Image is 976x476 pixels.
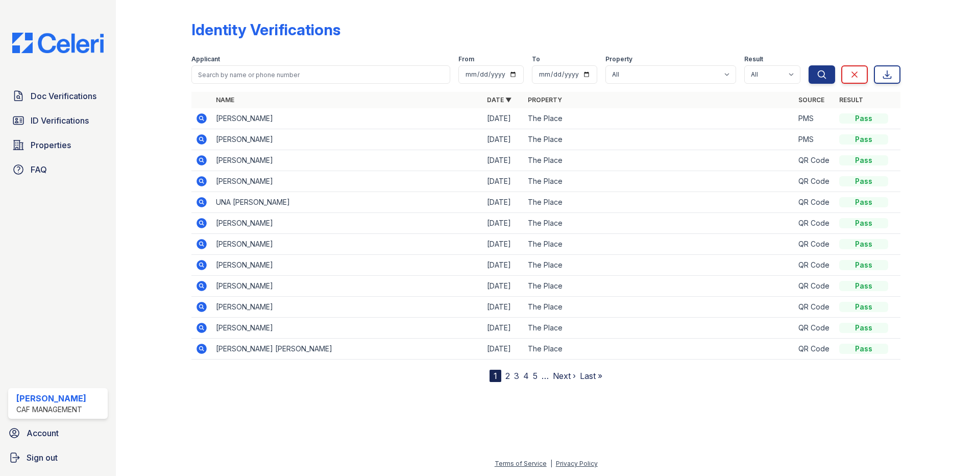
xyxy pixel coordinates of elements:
div: Pass [839,197,888,207]
td: [DATE] [483,192,524,213]
div: [PERSON_NAME] [16,392,86,404]
td: [PERSON_NAME] [212,318,483,339]
a: Last » [580,371,602,381]
div: Pass [839,155,888,165]
a: 4 [523,371,529,381]
td: [PERSON_NAME] [212,213,483,234]
span: Properties [31,139,71,151]
td: The Place [524,150,795,171]
span: … [542,370,549,382]
div: Pass [839,113,888,124]
a: Result [839,96,863,104]
td: QR Code [794,297,835,318]
div: CAF Management [16,404,86,415]
td: PMS [794,108,835,129]
a: Account [4,423,112,443]
label: To [532,55,540,63]
td: The Place [524,234,795,255]
a: Properties [8,135,108,155]
td: [PERSON_NAME] [212,129,483,150]
td: QR Code [794,192,835,213]
td: [DATE] [483,318,524,339]
td: The Place [524,192,795,213]
td: The Place [524,171,795,192]
td: The Place [524,213,795,234]
a: ID Verifications [8,110,108,131]
td: QR Code [794,213,835,234]
div: Pass [839,218,888,228]
a: Date ▼ [487,96,511,104]
a: Next › [553,371,576,381]
td: QR Code [794,150,835,171]
div: | [550,460,552,467]
span: FAQ [31,163,47,176]
div: Pass [839,134,888,145]
td: [PERSON_NAME] [212,234,483,255]
td: QR Code [794,339,835,360]
td: [DATE] [483,276,524,297]
div: Pass [839,281,888,291]
td: [DATE] [483,108,524,129]
td: The Place [524,297,795,318]
a: 3 [514,371,519,381]
div: 1 [490,370,501,382]
td: QR Code [794,255,835,276]
span: ID Verifications [31,114,89,127]
div: Pass [839,344,888,354]
td: The Place [524,255,795,276]
td: [PERSON_NAME] [212,255,483,276]
td: [DATE] [483,297,524,318]
td: [DATE] [483,255,524,276]
td: [DATE] [483,339,524,360]
div: Pass [839,260,888,270]
td: The Place [524,276,795,297]
input: Search by name or phone number [191,65,450,84]
a: 2 [505,371,510,381]
div: Pass [839,323,888,333]
div: Pass [839,302,888,312]
td: PMS [794,129,835,150]
span: Doc Verifications [31,90,96,102]
td: QR Code [794,234,835,255]
div: Pass [839,176,888,186]
td: [PERSON_NAME] [212,276,483,297]
label: From [458,55,474,63]
td: QR Code [794,276,835,297]
td: QR Code [794,318,835,339]
a: Property [528,96,562,104]
label: Result [744,55,763,63]
div: Identity Verifications [191,20,340,39]
div: Pass [839,239,888,249]
td: [DATE] [483,150,524,171]
td: [PERSON_NAME] [212,171,483,192]
td: [PERSON_NAME] [212,297,483,318]
a: FAQ [8,159,108,180]
td: The Place [524,339,795,360]
td: [PERSON_NAME] [212,150,483,171]
label: Property [605,55,632,63]
td: The Place [524,108,795,129]
td: QR Code [794,171,835,192]
label: Applicant [191,55,220,63]
a: 5 [533,371,538,381]
td: The Place [524,129,795,150]
a: Privacy Policy [556,460,598,467]
a: Source [798,96,824,104]
td: The Place [524,318,795,339]
td: [PERSON_NAME] [PERSON_NAME] [212,339,483,360]
span: Account [27,427,59,439]
span: Sign out [27,451,58,464]
a: Terms of Service [495,460,547,467]
td: [DATE] [483,234,524,255]
img: CE_Logo_Blue-a8612792a0a2168367f1c8372b55b34899dd931a85d93a1a3d3e32e68fde9ad4.png [4,33,112,53]
a: Doc Verifications [8,86,108,106]
a: Name [216,96,234,104]
td: [PERSON_NAME] [212,108,483,129]
td: UNA [PERSON_NAME] [212,192,483,213]
td: [DATE] [483,171,524,192]
td: [DATE] [483,213,524,234]
td: [DATE] [483,129,524,150]
a: Sign out [4,447,112,468]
